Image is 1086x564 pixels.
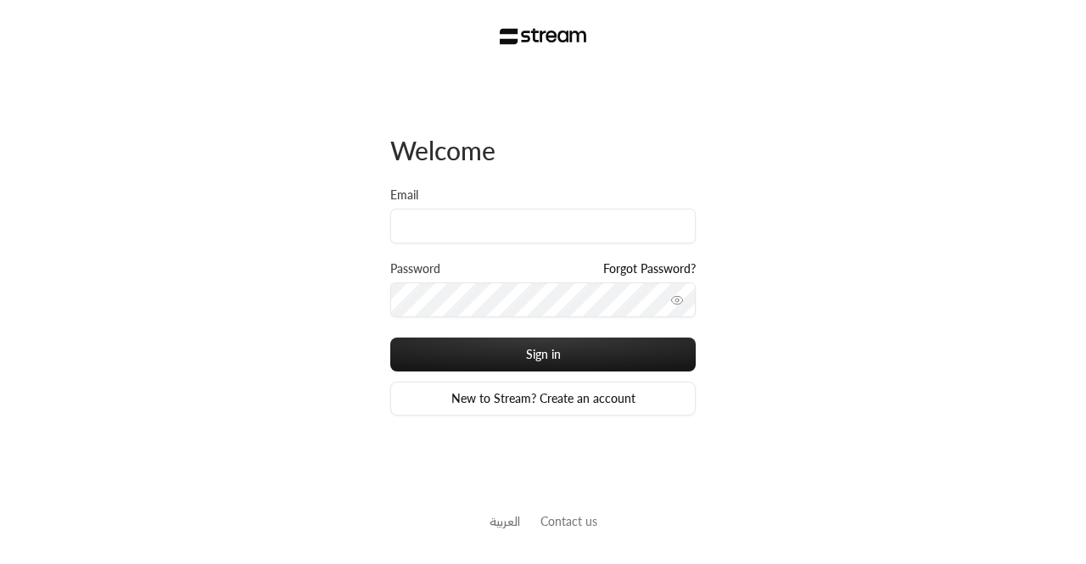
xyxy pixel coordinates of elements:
span: Welcome [390,135,495,165]
a: Contact us [540,514,597,528]
button: Contact us [540,512,597,530]
label: Email [390,187,418,204]
button: Sign in [390,338,696,371]
a: Forgot Password? [603,260,696,277]
a: New to Stream? Create an account [390,382,696,416]
label: Password [390,260,440,277]
button: toggle password visibility [663,287,691,314]
img: Stream Logo [500,28,587,45]
a: العربية [490,505,520,537]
